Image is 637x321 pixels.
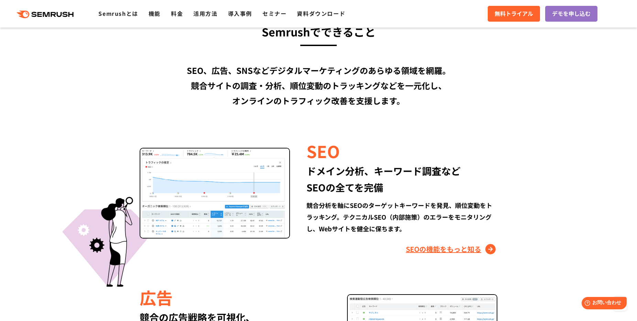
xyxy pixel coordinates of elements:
div: 競合分析を軸にSEOのターゲットキーワードを発見、順位変動をトラッキング。テクニカルSEO（内部施策）のエラーをモニタリングし、Webサイトを健全に保ちます。 [306,199,497,234]
span: 無料トライアル [495,9,533,18]
div: SEO、広告、SNSなどデジタルマーケティングのあらゆる領域を網羅。 競合サイトの調査・分析、順位変動のトラッキングなどを一元化し、 オンラインのトラフィック改善を支援します。 [121,63,516,108]
div: ドメイン分析、キーワード調査など SEOの全てを完備 [306,163,497,196]
a: Semrushとは [98,9,138,18]
a: 無料トライアル [488,6,540,22]
a: セミナー [262,9,287,18]
span: デモを申し込む [552,9,591,18]
a: 資料ダウンロード [297,9,345,18]
div: SEO [306,139,497,163]
iframe: Help widget launcher [576,294,629,313]
a: 料金 [171,9,183,18]
div: 広告 [140,286,331,309]
a: SEOの機能をもっと知る [406,244,497,255]
a: 活用方法 [193,9,217,18]
h3: Semrushでできること [121,22,516,41]
a: 導入事例 [228,9,252,18]
a: デモを申し込む [545,6,597,22]
a: 機能 [149,9,161,18]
